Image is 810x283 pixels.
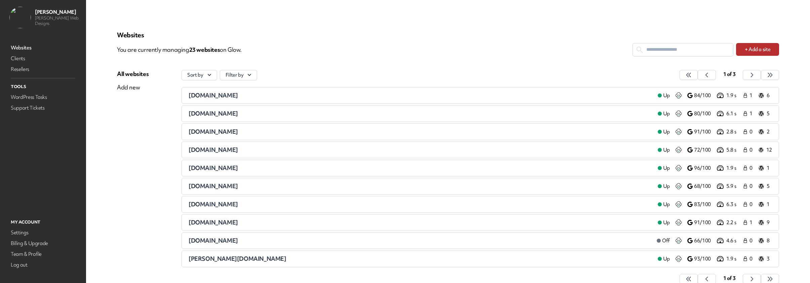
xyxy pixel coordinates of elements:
span: [DOMAIN_NAME] [189,110,238,117]
a: Up [652,255,675,263]
p: 83/100 [694,201,716,208]
a: 80/100 6.1 s [687,110,742,118]
p: 8 [767,237,772,244]
a: Off [651,237,675,245]
span: Up [663,219,670,226]
a: Up [652,128,675,136]
a: Settings [9,228,77,237]
a: Billing & Upgrade [9,239,77,248]
p: 66/100 [694,237,716,244]
span: Up [663,165,670,172]
span: 23 website [189,46,220,53]
a: WordPress Tasks [9,92,77,102]
span: 1 [750,219,755,226]
a: 72/100 5.8 s [687,146,742,154]
a: Websites [9,43,77,52]
a: Up [652,110,675,118]
a: Log out [9,260,77,270]
a: [DOMAIN_NAME] [189,200,652,208]
p: 2.8 s [726,128,742,135]
span: 1 [750,110,755,117]
span: Up [663,255,670,262]
p: 1 [767,165,772,172]
a: [DOMAIN_NAME] [189,164,652,172]
a: Up [652,91,675,99]
p: 6.1 s [726,110,742,117]
span: 0 [750,128,755,135]
a: 5 [759,182,772,190]
a: 0 [742,200,756,208]
a: 1 [759,164,772,172]
a: Up [652,218,675,227]
p: 9 [767,219,772,226]
a: 0 [742,237,756,245]
span: [DOMAIN_NAME] [189,200,238,208]
a: 1 [742,110,756,118]
a: 91/100 2.2 s [687,218,742,227]
p: 84/100 [694,92,716,99]
a: 0 [742,164,756,172]
span: 0 [750,183,755,190]
span: [DOMAIN_NAME] [189,182,238,190]
a: 91/100 2.8 s [687,128,742,136]
button: Sort by [181,70,217,80]
p: Tools [9,82,77,91]
a: Up [652,164,675,172]
div: Add new [117,83,149,91]
a: [DOMAIN_NAME] [189,146,652,154]
p: 72/100 [694,147,716,154]
span: 0 [750,255,755,262]
p: 2 [767,128,772,135]
p: 93/100 [694,255,716,262]
p: 91/100 [694,219,716,226]
p: 80/100 [694,110,716,117]
span: Up [663,110,670,117]
button: Filter by [220,70,257,80]
a: 0 [742,128,756,136]
a: 96/100 1.9 s [687,164,742,172]
a: Clients [9,54,77,63]
p: 1.9 s [726,255,742,262]
a: 12 [759,146,772,154]
p: 4.6 s [726,237,742,244]
p: Websites [117,31,779,39]
a: 68/100 5.9 s [687,182,742,190]
a: [DOMAIN_NAME] [189,91,652,99]
span: Up [663,147,670,154]
a: 84/100 1.9 s [687,91,742,99]
span: Up [663,92,670,99]
span: [PERSON_NAME][DOMAIN_NAME] [189,255,286,262]
span: 1 of 3 [723,275,736,282]
a: Up [652,182,675,190]
a: [PERSON_NAME][DOMAIN_NAME] [189,255,652,263]
span: [DOMAIN_NAME] [189,128,238,135]
a: 1 [742,218,756,227]
a: 8 [759,237,772,245]
p: 5.9 s [726,183,742,190]
a: 66/100 4.6 s [687,237,742,245]
a: [DOMAIN_NAME] [189,237,651,245]
a: [DOMAIN_NAME] [189,128,652,136]
p: 2.2 s [726,219,742,226]
a: 1 [742,91,756,99]
a: 2 [759,128,772,136]
a: 1 [759,200,772,208]
span: 0 [750,201,755,208]
p: 5.8 s [726,147,742,154]
span: [DOMAIN_NAME] [189,146,238,154]
span: 0 [750,147,755,154]
span: [DOMAIN_NAME] [189,91,238,99]
p: [PERSON_NAME] Web Designs [35,15,81,26]
a: Team & Profile [9,249,77,259]
a: 93/100 1.9 s [687,255,742,263]
a: Support Tickets [9,103,77,113]
span: 1 of 3 [723,71,736,78]
p: [PERSON_NAME] [35,9,81,15]
p: My Account [9,218,77,227]
a: 6 [759,91,772,99]
span: Up [663,201,670,208]
a: 0 [742,255,756,263]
